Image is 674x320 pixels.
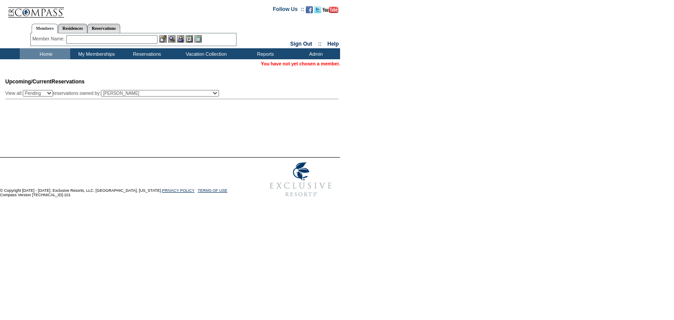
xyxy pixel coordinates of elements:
img: Become our fan on Facebook [306,6,313,13]
img: Exclusive Resorts [262,158,340,201]
img: Follow us on Twitter [314,6,321,13]
span: Reservations [5,79,85,85]
a: PRIVACY POLICY [162,188,194,193]
a: Members [32,24,58,33]
span: You have not yet chosen a member. [261,61,340,66]
a: Reservations [87,24,120,33]
span: Upcoming/Current [5,79,51,85]
a: Sign Out [290,41,312,47]
td: Home [20,48,70,59]
a: Help [327,41,339,47]
td: My Memberships [70,48,121,59]
a: Subscribe to our YouTube Channel [323,9,338,14]
img: Reservations [186,35,193,43]
img: b_calculator.gif [194,35,202,43]
a: Become our fan on Facebook [306,9,313,14]
a: TERMS OF USE [198,188,228,193]
td: Vacation Collection [171,48,239,59]
div: View all: reservations owned by: [5,90,223,97]
a: Follow us on Twitter [314,9,321,14]
img: b_edit.gif [159,35,167,43]
div: Member Name: [32,35,66,43]
td: Reservations [121,48,171,59]
span: :: [318,41,322,47]
td: Follow Us :: [273,5,304,16]
a: Residences [58,24,87,33]
td: Reports [239,48,290,59]
img: Subscribe to our YouTube Channel [323,7,338,13]
img: View [168,35,176,43]
td: Admin [290,48,340,59]
img: Impersonate [177,35,184,43]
